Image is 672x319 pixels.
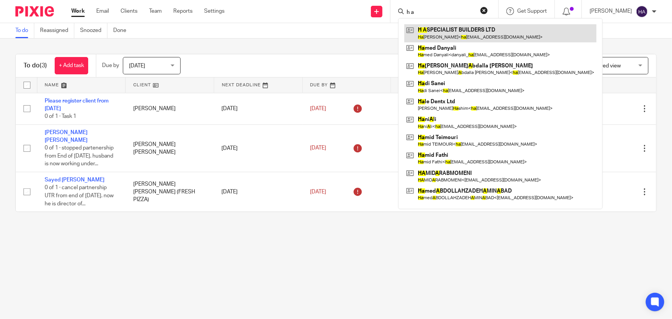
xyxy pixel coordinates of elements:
h1: To do [23,62,47,70]
td: [DATE] [214,172,302,212]
span: 0 of 1 · stopped partenership from End of [DATE]. husband is now working under... [45,146,114,167]
a: Team [149,7,162,15]
span: [DATE] [129,63,145,69]
p: Due by [102,62,119,69]
td: [PERSON_NAME] [PERSON_NAME] (FRESH PIZZA) [126,172,214,212]
a: Settings [204,7,225,15]
img: Pixie [15,6,54,17]
img: svg%3E [636,5,648,18]
a: Done [113,23,132,38]
span: [DATE] [310,106,326,111]
a: To do [15,23,34,38]
button: Clear [480,7,488,14]
a: Please register client from [DATE] [45,98,109,111]
p: [PERSON_NAME] [590,7,632,15]
a: Work [71,7,85,15]
span: [DATE] [310,146,326,151]
td: [DATE] [214,124,302,172]
a: Email [96,7,109,15]
td: [PERSON_NAME] [PERSON_NAME] [126,124,214,172]
a: Snoozed [80,23,107,38]
input: Search [406,9,475,16]
a: [PERSON_NAME] [PERSON_NAME] [45,130,87,143]
td: [PERSON_NAME] [126,93,214,124]
a: Reassigned [40,23,74,38]
span: 0 of 1 · Task 1 [45,114,76,119]
span: 0 of 1 · cancel partnership UTR from end of [DATE]. now he is director of... [45,185,114,207]
a: + Add task [55,57,88,74]
span: (3) [40,62,47,69]
td: [DATE] [214,93,302,124]
a: Clients [121,7,137,15]
span: Get Support [517,8,547,14]
a: Reports [173,7,193,15]
a: Sayed [PERSON_NAME] [45,177,104,183]
span: [DATE] [310,189,326,195]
